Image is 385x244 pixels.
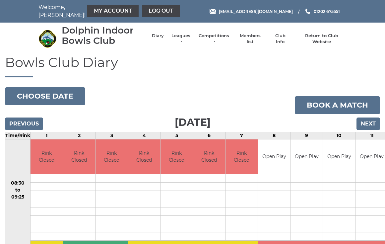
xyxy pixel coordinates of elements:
[210,8,293,15] a: Email [EMAIL_ADDRESS][DOMAIN_NAME]
[290,132,323,139] td: 9
[96,139,128,174] td: Rink Closed
[152,33,164,39] a: Diary
[63,132,96,139] td: 2
[160,139,193,174] td: Rink Closed
[38,30,57,48] img: Dolphin Indoor Bowls Club
[142,5,180,17] a: Log out
[160,132,193,139] td: 5
[62,25,145,46] div: Dolphin Indoor Bowls Club
[5,132,31,139] td: Time/Rink
[5,118,43,130] input: Previous
[5,87,85,105] button: Choose date
[31,139,63,174] td: Rink Closed
[5,55,380,77] h1: Bowls Club Diary
[258,132,290,139] td: 8
[323,132,355,139] td: 10
[5,139,31,241] td: 08:30 to 09:25
[96,132,128,139] td: 3
[323,139,355,174] td: Open Play
[198,33,230,45] a: Competitions
[63,139,95,174] td: Rink Closed
[128,132,160,139] td: 4
[290,139,323,174] td: Open Play
[258,139,290,174] td: Open Play
[304,8,340,15] a: Phone us 01202 675551
[305,9,310,14] img: Phone us
[210,9,216,14] img: Email
[193,139,225,174] td: Rink Closed
[38,3,161,19] nav: Welcome, [PERSON_NAME]!
[128,139,160,174] td: Rink Closed
[219,9,293,14] span: [EMAIL_ADDRESS][DOMAIN_NAME]
[87,5,139,17] a: My Account
[225,132,258,139] td: 7
[296,33,347,45] a: Return to Club Website
[225,139,258,174] td: Rink Closed
[356,118,380,130] input: Next
[193,132,225,139] td: 6
[31,132,63,139] td: 1
[170,33,191,45] a: Leagues
[271,33,290,45] a: Club Info
[236,33,264,45] a: Members list
[314,9,340,14] span: 01202 675551
[295,96,380,114] a: Book a match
